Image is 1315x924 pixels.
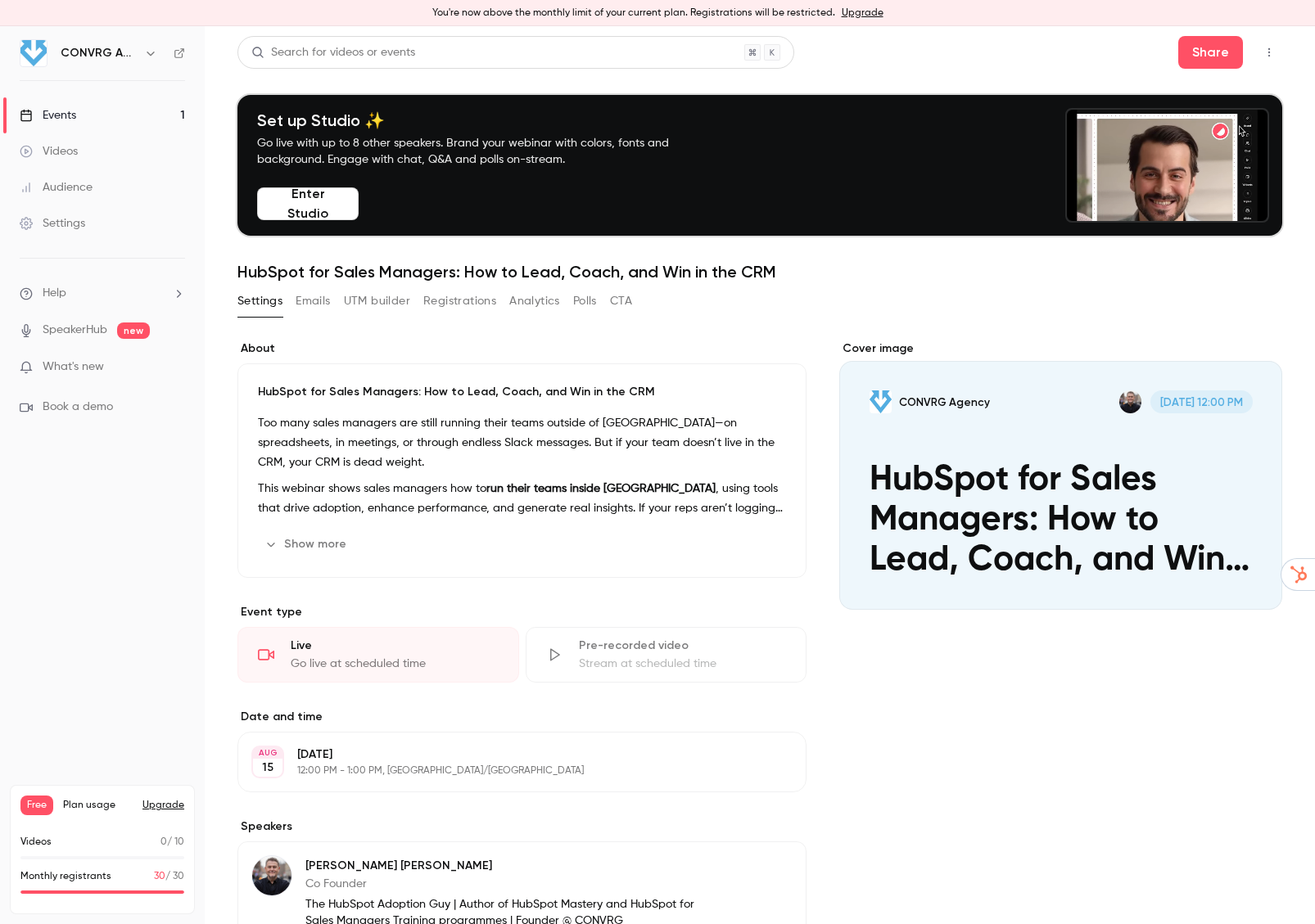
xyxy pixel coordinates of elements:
p: Monthly registrants [20,869,111,884]
p: / 30 [154,869,184,884]
img: CONVRG Agency [20,40,47,66]
div: Stream at scheduled time [579,656,787,672]
strong: run their teams inside [GEOGRAPHIC_DATA] [486,483,716,494]
p: [DATE] [297,746,720,763]
div: Live [291,638,499,654]
h4: Set up Studio ✨ [257,110,707,130]
div: Audience [20,179,93,196]
button: UTM builder [344,288,410,314]
p: [PERSON_NAME] [PERSON_NAME] [305,858,700,874]
li: help-dropdown-opener [20,285,185,302]
button: Emails [296,288,330,314]
p: Event type [237,604,807,620]
p: This webinar shows sales managers how to , using tools that drive adoption, enhance performance, ... [258,479,786,518]
p: HubSpot for Sales Managers: How to Lead, Coach, and Win in the CRM [258,384,786,400]
p: 15 [262,759,273,776]
div: Events [20,107,76,124]
span: Plan usage [63,799,133,812]
p: Co Founder [305,876,700,892]
button: Share [1178,36,1243,69]
span: 30 [154,872,165,881]
p: / 10 [160,835,184,850]
label: Speakers [237,818,807,835]
label: About [237,340,807,357]
div: Settings [20,215,85,232]
div: Search for videos or events [251,44,415,61]
p: 12:00 PM - 1:00 PM, [GEOGRAPHIC_DATA]/[GEOGRAPHIC_DATA] [297,764,720,778]
button: Show more [258,531,356,557]
p: Go live with up to 8 other speakers. Brand your webinar with colors, fonts and background. Engage... [257,135,707,168]
div: LiveGo live at scheduled time [237,627,519,683]
div: Videos [20,143,78,160]
a: Upgrade [842,7,883,20]
span: Book a demo [43,399,113,416]
p: Too many sales managers are still running their teams outside of [GEOGRAPHIC_DATA]—on spreadsheet... [258,413,786,472]
label: Date and time [237,709,807,725]
div: AUG [253,747,282,759]
a: SpeakerHub [43,322,107,339]
span: new [117,322,150,339]
button: Analytics [509,288,560,314]
p: Videos [20,835,52,850]
section: Cover image [839,340,1282,610]
h6: CONVRG Agency [61,45,138,61]
button: Settings [237,288,282,314]
div: Go live at scheduled time [291,656,499,672]
span: Help [43,285,66,302]
h1: HubSpot for Sales Managers: How to Lead, Coach, and Win in the CRM [237,262,1282,282]
button: Upgrade [142,799,184,812]
button: Registrations [423,288,496,314]
span: Free [20,796,53,815]
div: Pre-recorded video [579,638,787,654]
span: What's new [43,358,104,376]
button: CTA [610,288,632,314]
label: Cover image [839,340,1282,357]
span: 0 [160,837,167,847]
img: Tony Dowling [252,856,291,895]
div: Pre-recorded videoStream at scheduled time [526,627,807,683]
button: Enter Studio [257,187,359,220]
button: Polls [573,288,597,314]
